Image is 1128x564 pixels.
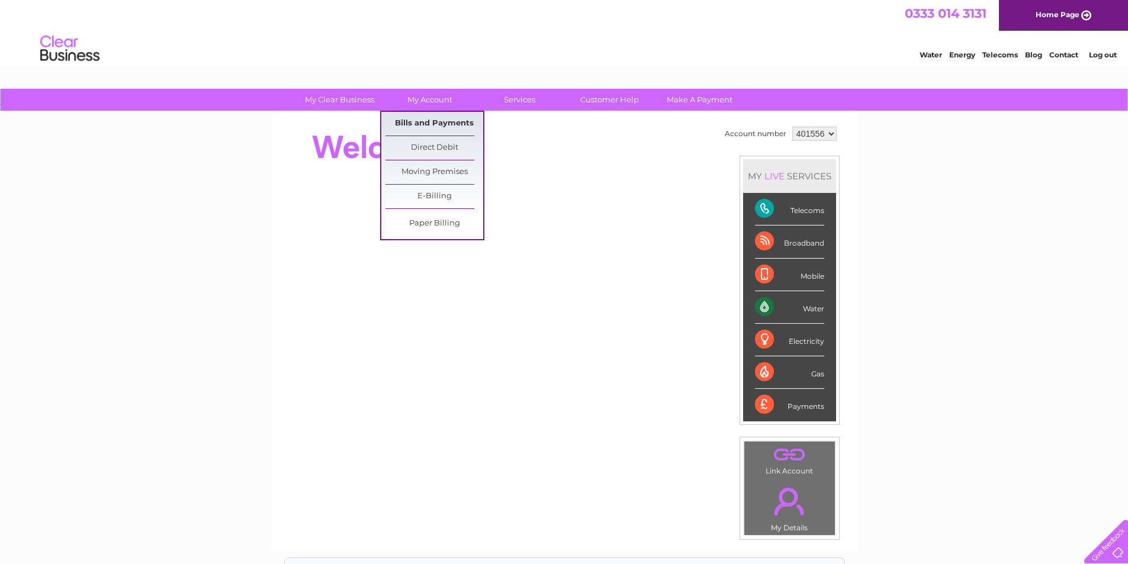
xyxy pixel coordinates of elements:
[561,89,658,111] a: Customer Help
[722,124,789,144] td: Account number
[747,481,832,522] a: .
[385,212,483,236] a: Paper Billing
[755,259,824,291] div: Mobile
[744,441,835,478] td: Link Account
[1089,50,1117,59] a: Log out
[762,170,787,182] div: LIVE
[905,6,986,21] a: 0333 014 3131
[385,112,483,136] a: Bills and Payments
[385,160,483,184] a: Moving Premises
[285,7,844,57] div: Clear Business is a trading name of Verastar Limited (registered in [GEOGRAPHIC_DATA] No. 3667643...
[755,389,824,421] div: Payments
[755,356,824,389] div: Gas
[40,31,100,67] img: logo.png
[291,89,388,111] a: My Clear Business
[1025,50,1042,59] a: Blog
[982,50,1018,59] a: Telecoms
[381,89,478,111] a: My Account
[755,193,824,225] div: Telecoms
[755,324,824,356] div: Electricity
[743,159,836,193] div: MY SERVICES
[949,50,975,59] a: Energy
[1049,50,1078,59] a: Contact
[747,444,832,465] a: .
[385,185,483,208] a: E-Billing
[755,225,824,258] div: Broadband
[651,89,748,111] a: Make A Payment
[471,89,568,111] a: Services
[385,136,483,160] a: Direct Debit
[755,291,824,324] div: Water
[920,50,942,59] a: Water
[744,478,835,536] td: My Details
